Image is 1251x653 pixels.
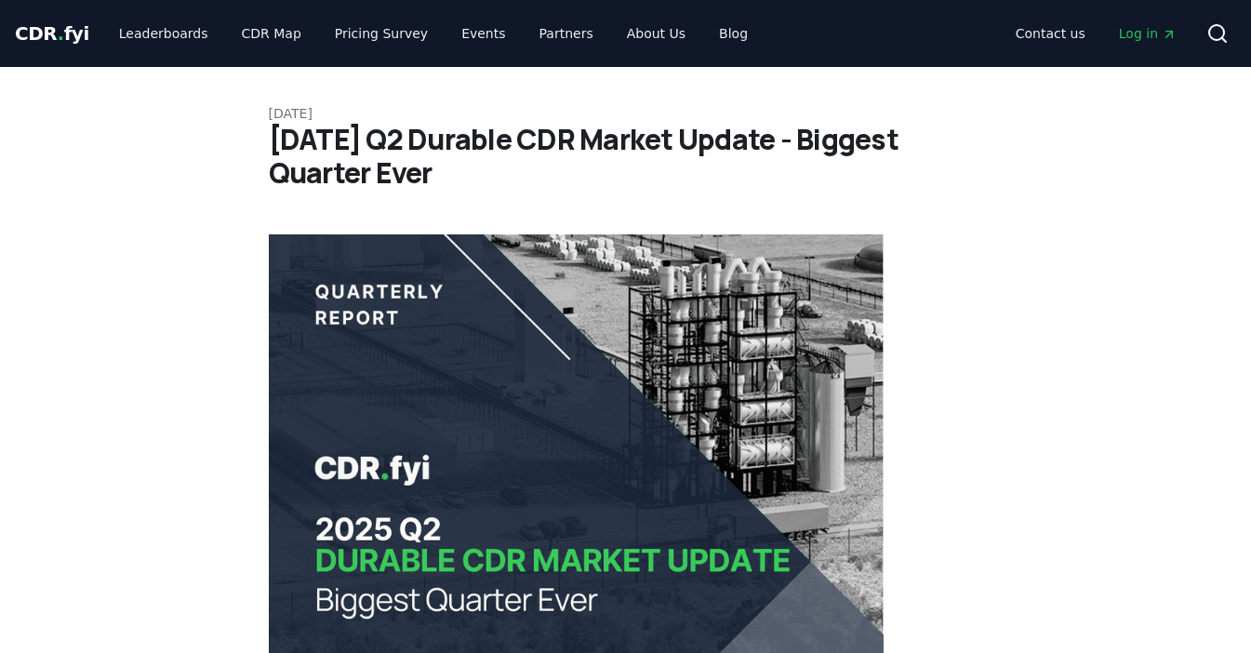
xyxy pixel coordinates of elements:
[269,123,983,190] h1: [DATE] Q2 Durable CDR Market Update - Biggest Quarter Ever
[320,17,443,50] a: Pricing Survey
[58,22,64,45] span: .
[446,17,520,50] a: Events
[1104,17,1191,50] a: Log in
[1119,24,1177,43] span: Log in
[15,22,89,45] span: CDR fyi
[1001,17,1191,50] nav: Main
[227,17,316,50] a: CDR Map
[15,20,89,47] a: CDR.fyi
[269,104,983,123] p: [DATE]
[104,17,763,50] nav: Main
[704,17,763,50] a: Blog
[525,17,608,50] a: Partners
[612,17,700,50] a: About Us
[1001,17,1100,50] a: Contact us
[104,17,223,50] a: Leaderboards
